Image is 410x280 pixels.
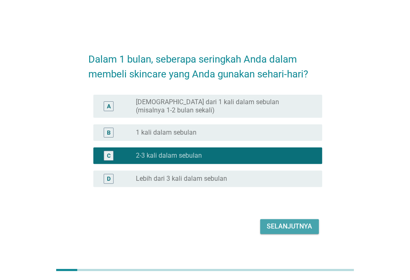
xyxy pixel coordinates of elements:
label: [DEMOGRAPHIC_DATA] dari 1 kali dalam sebulan (misalnya 1-2 bulan sekali) [136,98,309,114]
label: 2-3 kali dalam sebulan [136,152,202,160]
div: A [107,102,111,111]
button: Selanjutnya [260,219,319,234]
h2: Dalam 1 bulan, seberapa seringkah Anda dalam membeli skincare yang Anda gunakan sehari-hari? [88,44,322,82]
div: C [107,152,111,160]
div: B [107,128,111,137]
label: 1 kali dalam sebulan [136,128,197,137]
label: Lebih dari 3 kali dalam sebulan [136,175,227,183]
div: D [107,175,111,183]
div: Selanjutnya [267,222,312,231]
